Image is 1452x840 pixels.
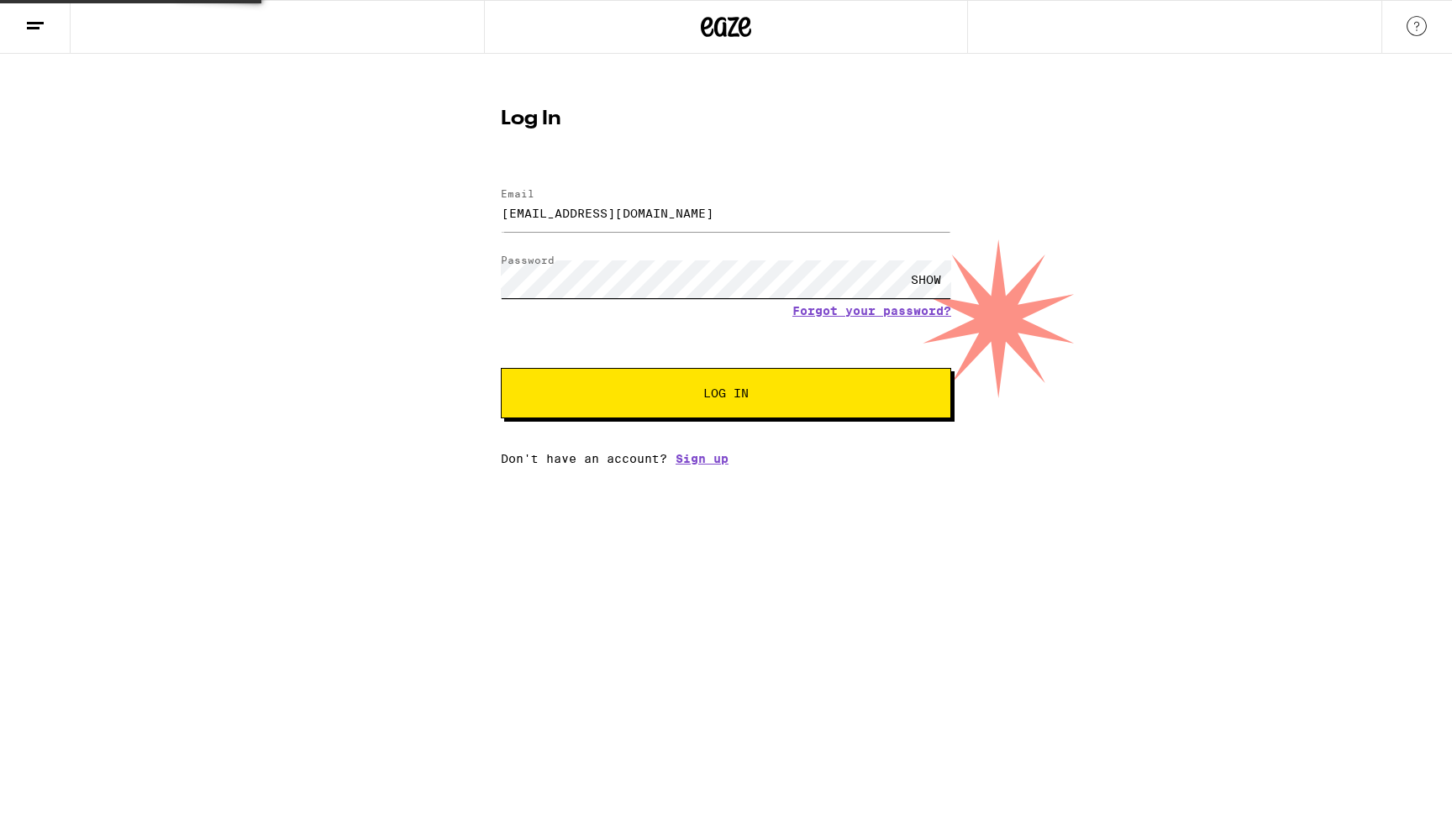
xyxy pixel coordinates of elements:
[792,304,951,318] a: Forgot your password?
[676,452,729,465] a: Sign up
[501,255,555,265] label: Password
[703,387,749,399] span: Log In
[501,368,951,418] button: Log In
[901,260,951,298] div: SHOW
[501,109,951,129] h1: Log In
[10,12,121,25] span: Hi. Need any help?
[501,188,534,199] label: Email
[501,452,951,465] div: Don't have an account?
[501,194,951,232] input: Email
